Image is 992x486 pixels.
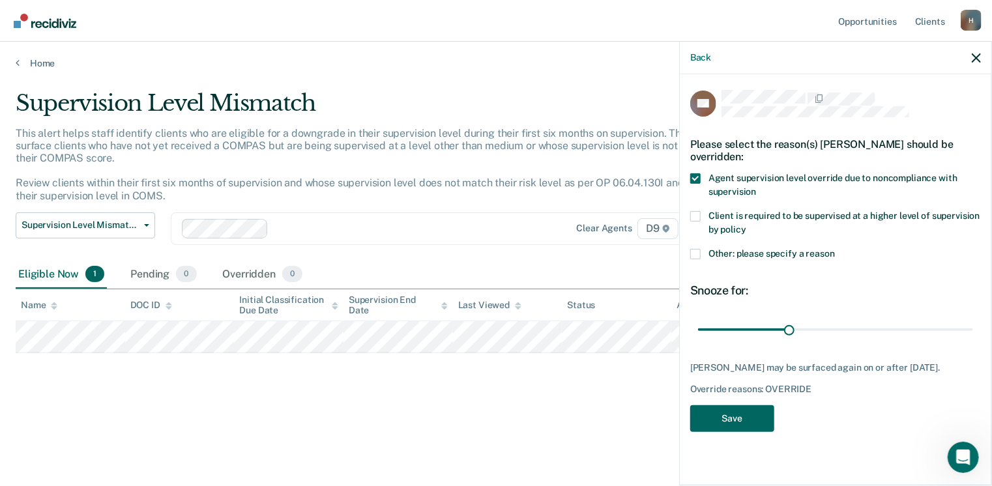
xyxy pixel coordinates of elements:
[677,300,738,311] div: Assigned to
[708,248,835,259] span: Other: please specify a reason
[690,384,981,395] div: Override reasons: OVERRIDE
[458,300,521,311] div: Last Viewed
[128,261,199,289] div: Pending
[85,266,104,283] span: 1
[14,14,76,28] img: Recidiviz
[239,294,338,317] div: Initial Classification Due Date
[16,57,976,69] a: Home
[690,405,774,432] button: Save
[961,10,982,31] div: H
[637,218,678,239] span: D9
[16,127,740,202] p: This alert helps staff identify clients who are eligible for a downgrade in their supervision lev...
[690,128,981,173] div: Please select the reason(s) [PERSON_NAME] should be overridden:
[16,261,107,289] div: Eligible Now
[577,223,632,234] div: Clear agents
[176,266,196,283] span: 0
[708,210,980,235] span: Client is required to be supervised at a higher level of supervision by policy
[690,283,981,298] div: Snooze for:
[22,220,139,231] span: Supervision Level Mismatch
[349,294,448,317] div: Supervision End Date
[130,300,172,311] div: DOC ID
[690,52,711,63] button: Back
[21,300,57,311] div: Name
[961,10,982,31] button: Profile dropdown button
[567,300,595,311] div: Status
[282,266,302,283] span: 0
[948,442,979,473] iframe: Intercom live chat
[220,261,306,289] div: Overridden
[708,173,957,197] span: Agent supervision level override due to noncompliance with supervision
[16,90,760,127] div: Supervision Level Mismatch
[690,362,981,373] div: [PERSON_NAME] may be surfaced again on or after [DATE].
